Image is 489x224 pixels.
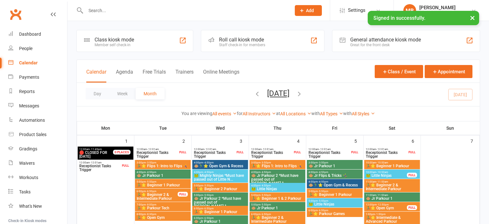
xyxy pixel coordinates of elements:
button: Month [136,88,165,99]
span: 5:00pm [251,194,304,197]
span: Receptionist Tasks Trigger [308,151,350,158]
div: Calendar [19,60,38,65]
div: FULL [178,192,188,197]
div: 3 [240,135,249,146]
span: 11:00am [365,180,419,183]
a: All Instructors [243,111,276,116]
span: 5:00pm [194,194,247,197]
a: People [8,41,67,56]
span: 12:00pm [365,203,407,206]
span: - 12:50pm [377,203,389,206]
span: - 3:50pm [260,161,271,164]
input: Search... [84,6,287,15]
span: - 11:45pm [90,148,102,151]
button: Agenda [116,69,133,83]
span: 🐵 Jr Parkour 1 [365,197,419,200]
span: Add [306,8,314,13]
span: - 5:50pm [318,199,328,202]
a: All Types [320,111,343,116]
span: 12:00am [136,148,178,151]
span: 🐵 Jr Flips & Tricks 🤸‍♀️ [308,174,361,177]
span: - 6:50pm [203,217,214,220]
span: 10:00am [365,171,407,174]
span: - 12:01am [90,161,102,164]
a: Dashboard [8,27,67,41]
span: 6:00pm [194,217,247,220]
span: - 4:50pm [203,171,214,174]
button: Day [86,88,109,99]
th: Tue [134,121,192,135]
button: Trainers [175,69,194,83]
span: 5:00pm [308,199,361,202]
div: FULL [407,205,417,210]
th: Fri [306,121,364,135]
span: - 8:00pm [146,203,156,206]
div: FULL [120,163,131,168]
a: Workouts [8,170,67,185]
a: Waivers [8,156,67,170]
div: Product Sales [19,132,46,137]
div: 5 [354,135,363,146]
button: Class / Event [375,65,423,78]
span: Receptionist Tasks Trigger [79,164,121,172]
div: Messages [19,103,39,108]
span: Settings [348,3,365,18]
span: - 10:50am [376,161,388,164]
span: - 12:01am [262,148,273,151]
div: FULL [235,150,245,155]
span: 1:00pm [365,213,419,216]
span: Receptionist Tasks Trigger [136,151,178,158]
a: What's New [8,199,67,213]
div: Reports [19,89,35,94]
span: 5:00pm [136,180,189,183]
th: Sat [364,121,421,135]
div: Gradings [19,146,37,151]
div: Automations [19,118,45,123]
div: Payments [19,75,39,80]
th: Sun [421,121,480,135]
div: 7 [471,135,479,146]
span: - 8:30pm [146,213,156,216]
span: 6:00pm [251,213,304,216]
a: Calendar [8,56,67,70]
span: 🐸 Little Ninjas [308,202,361,206]
span: Signed in successfully. [373,15,425,21]
span: 7:00pm [136,203,189,206]
span: - 5:50pm [203,184,214,187]
span: 🏃‍♂️⭐ Parkour Tech [136,206,189,210]
span: 🐵 Jr Parkour 1 [194,220,247,223]
a: Gradings [8,142,67,156]
span: 🏃‍♂️⭐ Open Gym [365,206,407,210]
a: All Styles [352,111,375,116]
span: 🏃‍♂️⭐ Beginner 1 Parkour [194,210,247,214]
div: FULL [350,150,360,155]
span: 🏃‍♂️⭐ Flips 1: Intro to Flips 🤸‍♀️ [136,164,189,168]
span: - 6:50pm [318,209,328,212]
span: 12:00am [251,148,293,151]
span: 12:00am [79,148,121,151]
span: - 5:50pm [260,203,271,206]
span: - 3:50pm [318,161,328,164]
span: - 4:50pm [260,171,271,174]
span: 4:00pm [308,171,361,174]
div: FULL [407,173,417,177]
span: - 11:50am [376,194,388,197]
a: Messages [8,99,67,113]
div: 4 [297,135,306,146]
span: 🐵 Jr Parkour 1 [308,164,361,168]
span: - 4:50pm [203,161,214,164]
a: Reports [8,84,67,99]
span: 6:00pm [194,207,247,210]
span: 10:00am [365,161,419,164]
strong: You are viewing [181,111,212,116]
span: 4:00pm [251,184,304,187]
span: - 5:50pm [146,180,156,183]
div: Workouts [19,175,38,180]
span: 🏃‍♂️⭐ Beginner 1 Parkour [136,183,189,187]
strong: at [276,111,280,116]
span: 🐵🏃‍♂️⭐ Open Gym & Recess [194,164,247,168]
span: 🏃‍♂️⭐ Beginner 2 Parkour [194,187,247,191]
button: Add [295,5,322,16]
span: 4:00pm [136,171,189,174]
div: Dashboard [19,32,41,37]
